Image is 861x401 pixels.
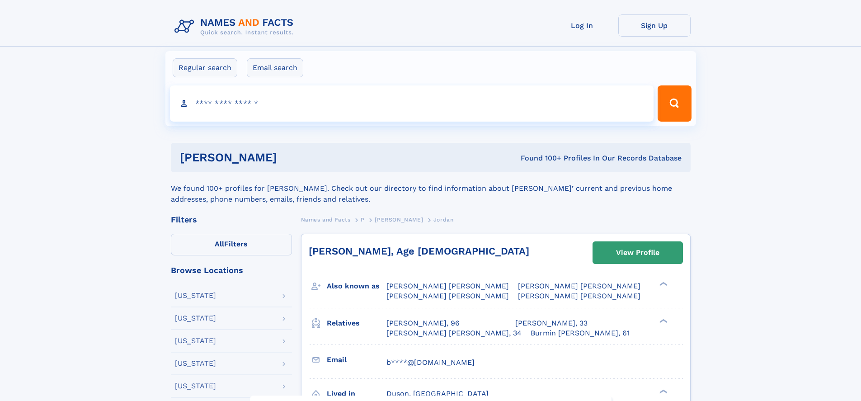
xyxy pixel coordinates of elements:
a: View Profile [593,242,682,264]
a: Burmin [PERSON_NAME], 61 [531,328,630,338]
span: [PERSON_NAME] [PERSON_NAME] [518,282,640,290]
img: Logo Names and Facts [171,14,301,39]
a: [PERSON_NAME] [375,214,423,225]
span: All [215,240,224,248]
a: [PERSON_NAME] [PERSON_NAME], 34 [386,328,522,338]
a: Names and Facts [301,214,351,225]
div: [US_STATE] [175,337,216,344]
div: [US_STATE] [175,382,216,390]
div: ❯ [657,281,668,287]
label: Email search [247,58,303,77]
label: Filters [171,234,292,255]
a: [PERSON_NAME], Age [DEMOGRAPHIC_DATA] [309,245,529,257]
label: Regular search [173,58,237,77]
input: search input [170,85,654,122]
span: P [361,217,365,223]
a: P [361,214,365,225]
div: ❯ [657,388,668,394]
a: Sign Up [618,14,691,37]
div: [US_STATE] [175,360,216,367]
h3: Also known as [327,278,386,294]
div: View Profile [616,242,659,263]
div: Browse Locations [171,266,292,274]
h3: Email [327,352,386,368]
span: Duson, [GEOGRAPHIC_DATA] [386,389,489,398]
div: Filters [171,216,292,224]
a: [PERSON_NAME], 33 [515,318,588,328]
h1: [PERSON_NAME] [180,152,399,163]
div: We found 100+ profiles for [PERSON_NAME]. Check out our directory to find information about [PERS... [171,172,691,205]
a: [PERSON_NAME], 96 [386,318,460,328]
div: [US_STATE] [175,292,216,299]
div: ❯ [657,318,668,324]
span: Jordan [433,217,454,223]
span: [PERSON_NAME] [PERSON_NAME] [386,282,509,290]
span: [PERSON_NAME] [PERSON_NAME] [518,292,640,300]
h3: Relatives [327,316,386,331]
span: [PERSON_NAME] [375,217,423,223]
button: Search Button [658,85,691,122]
div: [US_STATE] [175,315,216,322]
span: [PERSON_NAME] [PERSON_NAME] [386,292,509,300]
div: Found 100+ Profiles In Our Records Database [399,153,682,163]
a: Log In [546,14,618,37]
